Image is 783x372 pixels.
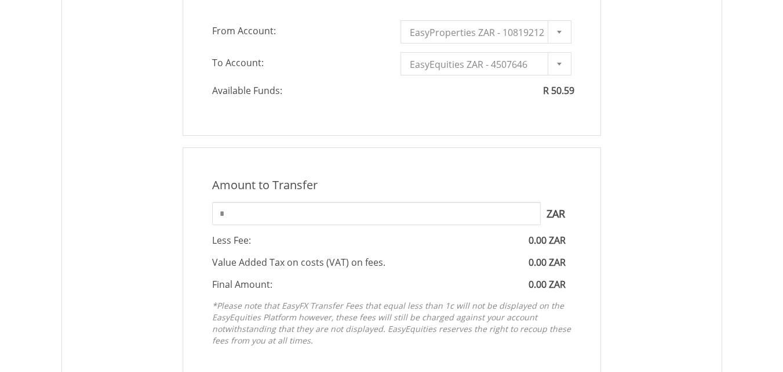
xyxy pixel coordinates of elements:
[410,21,545,44] span: EasyProperties ZAR - 10819212
[410,53,545,76] span: EasyEquities ZAR - 4507646
[529,256,566,269] span: 0.00 ZAR
[212,256,385,269] span: Value Added Tax on costs (VAT) on fees.
[203,20,392,41] span: From Account:
[203,177,580,194] div: Amount to Transfer
[541,202,571,225] span: ZAR
[212,300,571,346] em: *Please note that EasyFX Transfer Fees that equal less than 1c will not be displayed on the EasyE...
[212,234,251,247] span: Less Fee:
[529,278,566,291] span: 0.00 ZAR
[529,234,566,247] span: 0.00 ZAR
[203,52,392,73] span: To Account:
[212,278,272,291] span: Final Amount:
[543,84,574,97] span: R 50.59
[203,84,392,97] span: Available Funds:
